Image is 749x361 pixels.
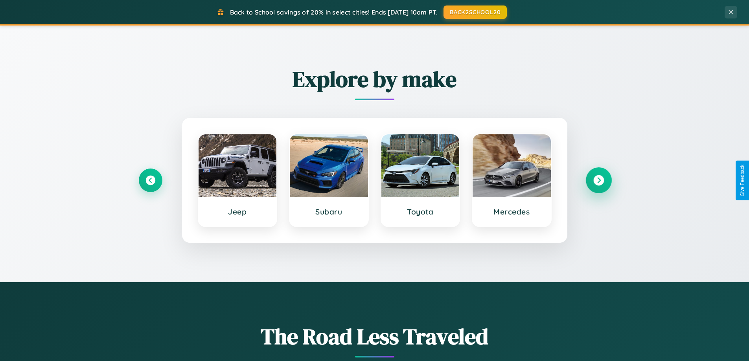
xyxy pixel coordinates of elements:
[480,207,543,216] h3: Mercedes
[444,5,507,19] button: BACK2SCHOOL20
[389,207,452,216] h3: Toyota
[139,321,611,352] h1: The Road Less Traveled
[740,165,745,196] div: Give Feedback
[139,64,611,94] h2: Explore by make
[206,207,269,216] h3: Jeep
[230,8,438,16] span: Back to School savings of 20% in select cities! Ends [DATE] 10am PT.
[298,207,360,216] h3: Subaru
